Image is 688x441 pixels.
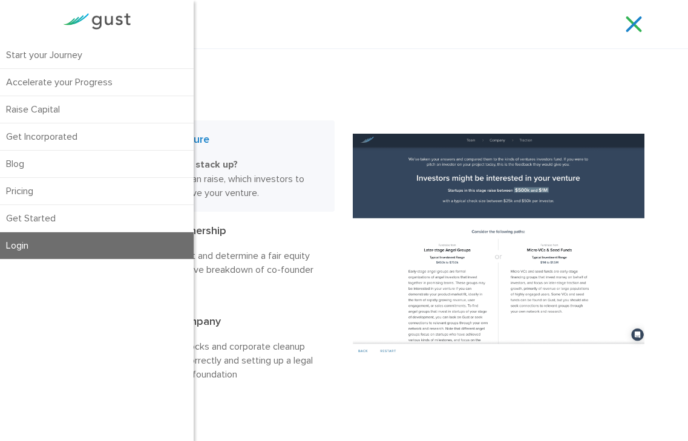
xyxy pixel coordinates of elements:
[89,173,304,198] span: Find out how much you can raise, which investors to target, and how to improve your venture.
[89,315,323,334] h3: Incorporate your Company
[63,13,131,30] img: Gust Logo
[89,249,323,290] p: Avoid co-founder conflict and determine a fair equity split through a collaborative breakdown of ...
[89,132,323,152] h3: Benchmark your Venture
[353,134,644,358] img: Benchmark your Venture
[89,224,323,243] h3: Plan Co-founder Ownership
[89,339,323,381] p: Avoid fundraising roadblocks and corporate cleanup costs by incorporating correctly and setting u...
